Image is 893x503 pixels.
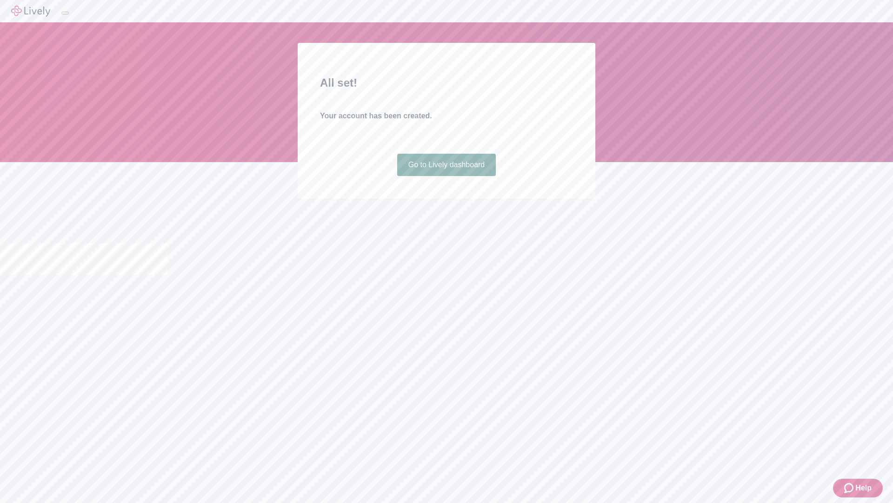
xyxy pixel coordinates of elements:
[61,12,69,14] button: Log out
[11,6,50,17] img: Lively
[833,479,883,497] button: Zendesk support iconHelp
[320,110,573,122] h4: Your account has been created.
[397,154,496,176] a: Go to Lively dashboard
[855,483,872,494] span: Help
[320,75,573,91] h2: All set!
[844,483,855,494] svg: Zendesk support icon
